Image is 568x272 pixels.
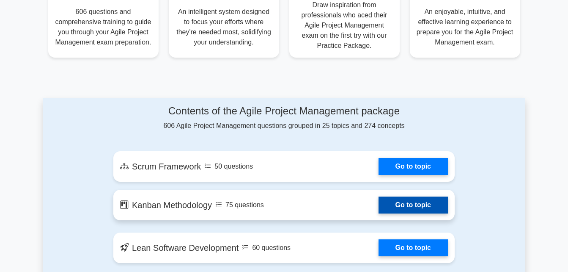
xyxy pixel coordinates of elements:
a: Go to topic [379,239,448,256]
a: Go to topic [379,197,448,214]
div: 606 Agile Project Management questions grouped in 25 topics and 274 concepts [113,105,455,131]
h4: Contents of the Agile Project Management package [113,105,455,117]
p: An enjoyable, intuitive, and effective learning experience to prepare you for the Agile Project M... [417,7,513,47]
p: 606 questions and comprehensive training to guide you through your Agile Project Management exam ... [55,7,152,47]
a: Go to topic [379,158,448,175]
p: An intelligent system designed to focus your efforts where they're needed most, solidifying your ... [176,7,272,47]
